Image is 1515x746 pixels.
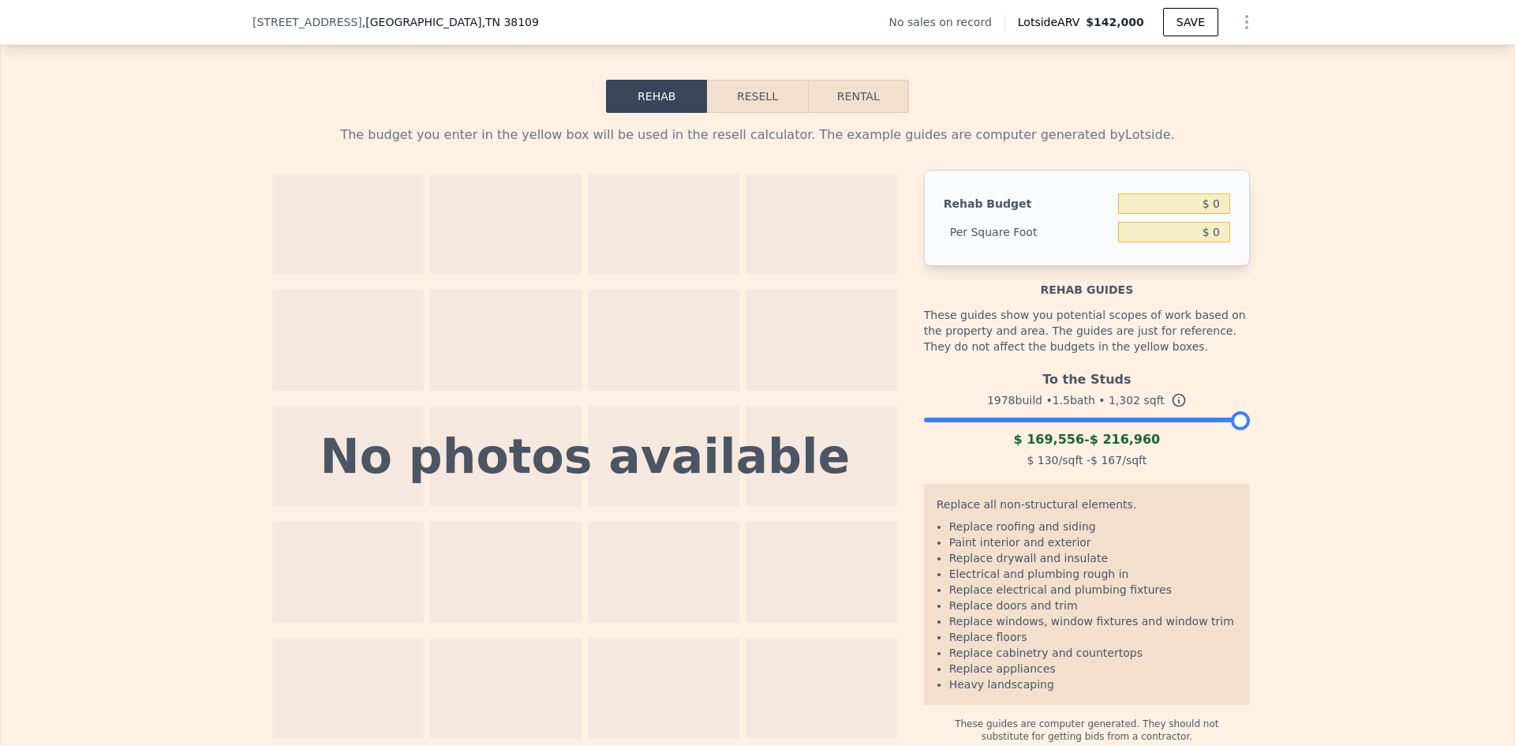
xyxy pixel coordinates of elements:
[949,582,1237,598] li: Replace electrical and plumbing fixtures
[949,550,1237,566] li: Replace drywall and insulate
[606,80,707,113] button: Rehab
[1109,394,1140,407] span: 1,302
[320,433,851,480] div: No photos available
[252,14,362,30] span: [STREET_ADDRESS]
[924,266,1250,298] div: Rehab guides
[481,16,538,28] span: , TN 38109
[949,645,1237,661] li: Replace cabinetry and countertops
[924,364,1250,389] div: To the Studs
[1018,14,1086,30] span: Lotside ARV
[1086,16,1144,28] span: $142,000
[949,598,1237,613] li: Replace doors and trim
[362,14,539,30] span: , [GEOGRAPHIC_DATA]
[944,218,1112,246] div: Per Square Foot
[1163,8,1218,36] button: SAVE
[949,534,1237,550] li: Paint interior and exterior
[1231,6,1262,38] button: Show Options
[707,80,807,113] button: Resell
[949,519,1237,534] li: Replace roofing and siding
[1027,454,1058,467] span: $ 130
[949,629,1237,645] li: Replace floors
[1090,432,1161,447] span: $ 216,960
[949,613,1237,629] li: Replace windows, window fixtures and window trim
[949,661,1237,677] li: Replace appliances
[937,497,1237,519] div: Replace all non-structural elements.
[808,80,909,113] button: Rental
[924,430,1250,449] div: -
[924,449,1250,471] div: /sqft - /sqft
[924,298,1250,364] div: These guides show you potential scopes of work based on the property and area. The guides are jus...
[949,566,1237,582] li: Electrical and plumbing rough in
[1090,454,1122,467] span: $ 167
[889,14,1004,30] div: No sales on record
[924,389,1250,411] div: 1978 build • 1.5 bath • sqft
[944,189,1112,218] div: Rehab Budget
[924,705,1250,743] div: These guides are computer generated. They should not substitute for getting bids from a contractor.
[1013,432,1084,447] span: $ 169,556
[265,126,1250,144] div: The budget you enter in the yellow box will be used in the resell calculator. The example guides ...
[949,677,1237,692] li: Heavy landscaping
